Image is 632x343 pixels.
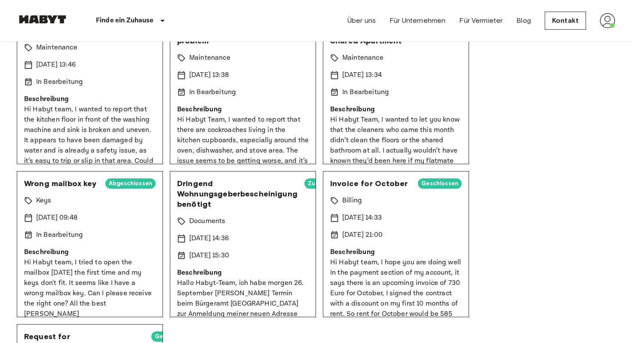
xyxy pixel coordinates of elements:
[36,213,77,223] p: [DATE] 09:48
[347,15,376,26] a: Über uns
[418,179,462,188] span: Geschlossen
[545,12,586,30] a: Kontakt
[36,77,83,87] p: In Bearbeitung
[17,15,68,24] img: Habyt
[177,268,309,278] p: Beschreibung
[189,70,229,80] p: [DATE] 13:38
[151,332,195,341] span: Geschlossen
[330,247,462,257] p: Beschreibung
[177,104,309,115] p: Beschreibung
[105,179,156,188] span: Abgeschlossen
[24,257,156,319] p: Hi Habyt team, I tried to open the mailbox [DATE] the first time and my keys don't fit. It seems ...
[304,179,363,188] span: Zusammengeführt
[342,87,389,98] p: In Bearbeitung
[24,247,156,257] p: Beschreibung
[330,178,411,189] span: Invoice for October
[390,15,445,26] a: Für Unternehmen
[189,53,230,63] p: Maintenance
[342,70,382,80] p: [DATE] 13:34
[342,196,362,206] p: Billing
[342,53,383,63] p: Maintenance
[330,115,462,249] p: Hi Habyt Team, I wanted to let you know that the cleaners who came this month didn’t clean the fl...
[24,178,98,189] span: Wrong mailbox key
[177,178,298,209] span: Dringend Wohnungsgeberbescheinigung benötigt
[189,251,229,261] p: [DATE] 15:30
[24,94,156,104] p: Beschreibung
[330,104,462,115] p: Beschreibung
[36,60,76,70] p: [DATE] 13:46
[24,104,156,208] p: Hi Habyt team, I wanted to report that the kitchen floor in front of the washing machine and sink...
[36,196,52,206] p: Keys
[330,257,462,340] p: Hi Habyt team, I hope you are doing well In the payment section of my account, it says there is a...
[96,15,154,26] p: Finde ein Zuhause
[189,216,225,227] p: Documents
[177,115,309,269] p: Hi Habyt Team, I wanted to report that there are cockroaches living in the kitchen cupboards, esp...
[189,87,236,98] p: In Bearbeitung
[36,43,77,53] p: Maintenance
[342,213,382,223] p: [DATE] 14:33
[459,15,503,26] a: Für Vermieter
[600,13,615,28] img: avatar
[36,230,83,240] p: In Bearbeitung
[189,233,229,244] p: [DATE] 14:36
[342,230,383,240] p: [DATE] 21:00
[516,15,531,26] a: Blog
